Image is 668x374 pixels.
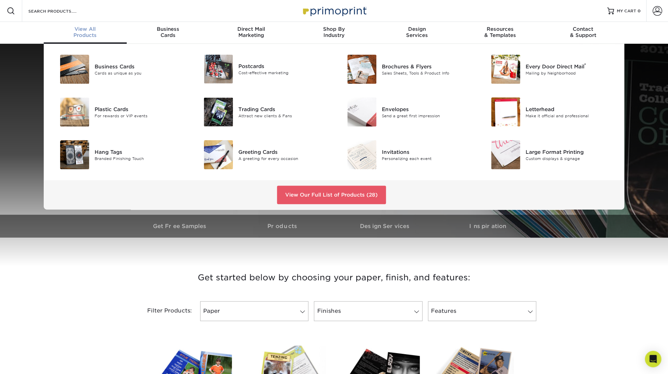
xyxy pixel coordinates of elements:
div: Filter Products: [129,301,197,321]
a: Finishes [314,301,422,321]
span: Design [375,26,458,32]
div: Cost-effective marketing [238,70,329,76]
div: Postcards [238,63,329,70]
h3: Get started below by choosing your paper, finish, and features: [134,262,534,293]
span: Shop By [293,26,376,32]
a: View Our Full List of Products (28) [277,186,386,204]
img: Postcards [204,55,233,83]
div: Open Intercom Messenger [645,351,661,367]
img: Plastic Cards [60,97,89,126]
div: Hang Tags [95,148,185,156]
div: Brochures & Flyers [382,63,472,70]
img: Trading Cards [204,97,233,126]
div: Business Cards [95,63,185,70]
div: Send a great first impression [382,113,472,119]
span: Contact [541,26,624,32]
a: View AllProducts [44,22,127,44]
div: Cards [127,26,210,38]
div: & Templates [458,26,541,38]
a: Plastic Cards Plastic Cards For rewards or VIP events [52,95,185,129]
a: Resources& Templates [458,22,541,44]
img: Business Cards [60,55,89,84]
a: Brochures & Flyers Brochures & Flyers Sales Sheets, Tools & Product Info [339,52,473,86]
div: A greeting for every occasion [238,156,329,161]
a: DesignServices [375,22,458,44]
span: 0 [638,9,641,13]
a: Contact& Support [541,22,624,44]
a: Invitations Invitations Personalizing each event [339,137,473,172]
a: BusinessCards [127,22,210,44]
a: Paper [200,301,308,321]
span: Resources [458,26,541,32]
div: Marketing [210,26,293,38]
a: Postcards Postcards Cost-effective marketing [196,52,329,86]
div: Greeting Cards [238,148,329,156]
div: Services [375,26,458,38]
div: Sales Sheets, Tools & Product Info [382,70,472,76]
div: Attract new clients & Fans [238,113,329,119]
img: Invitations [347,140,376,169]
a: Large Format Printing Large Format Printing Custom displays & signage [483,137,616,172]
img: Every Door Direct Mail [491,55,520,84]
img: Hang Tags [60,140,89,169]
span: Business [127,26,210,32]
a: Envelopes Envelopes Send a great first impression [339,95,473,129]
div: Industry [293,26,376,38]
a: Features [428,301,536,321]
div: Every Door Direct Mail [526,63,616,70]
a: Greeting Cards Greeting Cards A greeting for every occasion [196,137,329,172]
div: For rewards or VIP events [95,113,185,119]
div: Custom displays & signage [526,156,616,161]
img: Primoprint [300,3,368,18]
a: Hang Tags Hang Tags Branded Finishing Touch [52,137,185,172]
a: Trading Cards Trading Cards Attract new clients & Fans [196,95,329,129]
div: Branded Finishing Touch [95,156,185,161]
div: Make it official and professional [526,113,616,119]
span: MY CART [617,8,636,14]
a: Letterhead Letterhead Make it official and professional [483,95,616,129]
div: Personalizing each event [382,156,472,161]
span: Direct Mail [210,26,293,32]
div: Trading Cards [238,105,329,113]
a: Every Door Direct Mail Every Door Direct Mail® Mailing by Neighborhood [483,52,616,86]
div: Letterhead [526,105,616,113]
input: SEARCH PRODUCTS..... [28,7,94,15]
div: & Support [541,26,624,38]
div: Mailing by Neighborhood [526,70,616,76]
a: Direct MailMarketing [210,22,293,44]
img: Letterhead [491,97,520,126]
div: Invitations [382,148,472,156]
div: Plastic Cards [95,105,185,113]
a: Shop ByIndustry [293,22,376,44]
div: Cards as unique as you [95,70,185,76]
span: View All [44,26,127,32]
img: Greeting Cards [204,140,233,169]
div: Large Format Printing [526,148,616,156]
a: Business Cards Business Cards Cards as unique as you [52,52,185,86]
img: Envelopes [347,97,376,126]
sup: ® [584,63,586,67]
div: Products [44,26,127,38]
img: Large Format Printing [491,140,520,169]
div: Envelopes [382,105,472,113]
img: Brochures & Flyers [347,55,376,84]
